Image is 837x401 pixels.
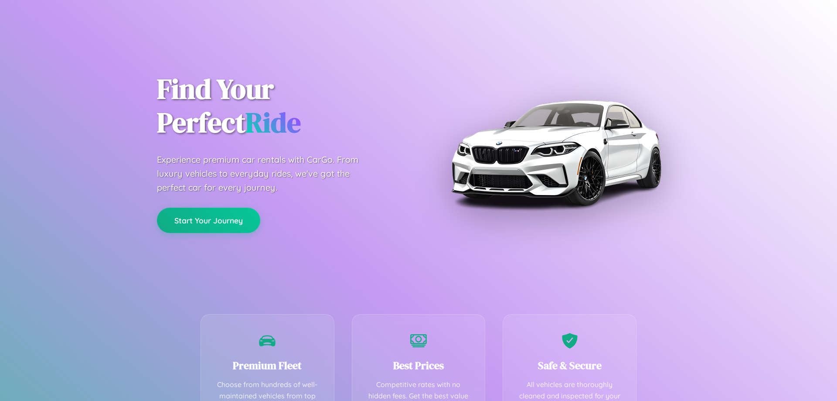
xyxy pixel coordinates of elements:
[365,358,472,373] h3: Best Prices
[245,103,301,141] span: Ride
[157,208,260,233] button: Start Your Journey
[214,358,321,373] h3: Premium Fleet
[157,72,405,140] h1: Find Your Perfect
[157,153,375,195] p: Experience premium car rentals with CarGo. From luxury vehicles to everyday rides, we've got the ...
[516,358,623,373] h3: Safe & Secure
[447,44,665,262] img: Premium BMW car rental vehicle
